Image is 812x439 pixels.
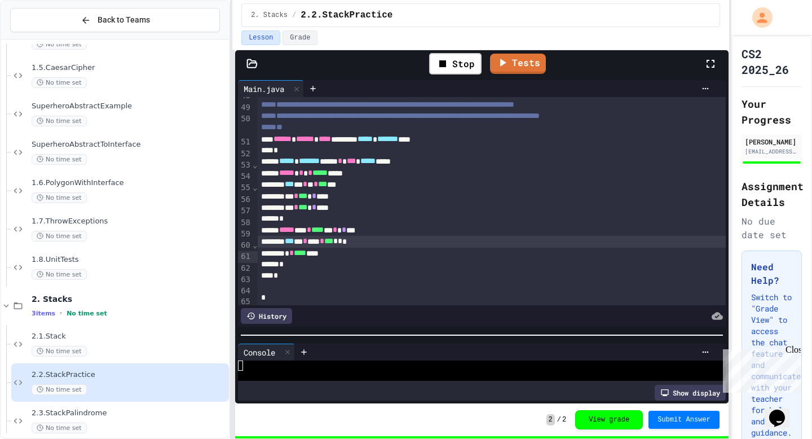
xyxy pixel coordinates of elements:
[32,217,227,226] span: 1.7.ThrowExceptions
[718,345,801,393] iframe: chat widget
[32,332,227,341] span: 2.1.Stack
[32,310,55,317] span: 3 items
[575,410,643,429] button: View grade
[745,137,798,147] div: [PERSON_NAME]
[251,11,288,20] span: 2. Stacks
[740,5,775,30] div: My Account
[301,8,392,22] span: 2.2.StackPractice
[10,8,220,32] button: Back to Teams
[745,147,798,156] div: [EMAIL_ADDRESS][DOMAIN_NAME]
[32,154,87,165] span: No time set
[32,294,227,304] span: 2. Stacks
[32,346,87,357] span: No time set
[32,192,87,203] span: No time set
[562,415,566,424] span: 2
[32,140,227,150] span: SuperheroAbstractToInterface
[32,409,227,418] span: 2.3.StackPalindrome
[742,46,802,77] h1: CS2 2025_26
[32,77,87,88] span: No time set
[32,423,87,433] span: No time set
[283,30,317,45] button: Grade
[32,102,227,111] span: SuperheroAbstractExample
[60,309,62,318] span: •
[5,5,78,72] div: Chat with us now!Close
[657,415,710,424] span: Submit Answer
[557,415,561,424] span: /
[765,394,801,428] iframe: chat widget
[32,63,227,73] span: 1.5.CaesarCipher
[98,14,150,26] span: Back to Teams
[32,384,87,395] span: No time set
[742,178,802,210] h2: Assignment Details
[751,292,792,438] p: Switch to "Grade View" to access the chat feature and communicate with your teacher for help and ...
[648,411,720,429] button: Submit Answer
[32,255,227,265] span: 1.8.UnitTests
[32,269,87,280] span: No time set
[241,30,280,45] button: Lesson
[292,11,296,20] span: /
[32,116,87,126] span: No time set
[742,214,802,242] div: No due date set
[429,53,482,74] div: Stop
[751,260,792,287] h3: Need Help?
[546,414,555,425] span: 2
[742,96,802,128] h2: Your Progress
[67,310,107,317] span: No time set
[32,231,87,242] span: No time set
[32,39,87,50] span: No time set
[32,178,227,188] span: 1.6.PolygonWithInterface
[32,370,227,380] span: 2.2.StackPractice
[490,54,546,74] a: Tests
